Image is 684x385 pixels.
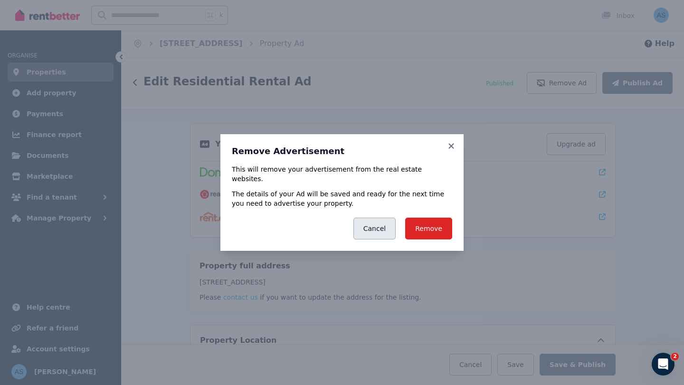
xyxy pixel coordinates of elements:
iframe: Intercom live chat [652,353,674,376]
button: Cancel [353,218,396,239]
button: Remove [405,218,452,239]
span: 2 [671,353,679,360]
p: This will remove your advertisement from the real estate websites. [232,165,452,183]
h3: Remove Advertisement [232,146,452,157]
p: The details of your Ad will be saved and ready for the next time you need to advertise your prope... [232,189,452,208]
